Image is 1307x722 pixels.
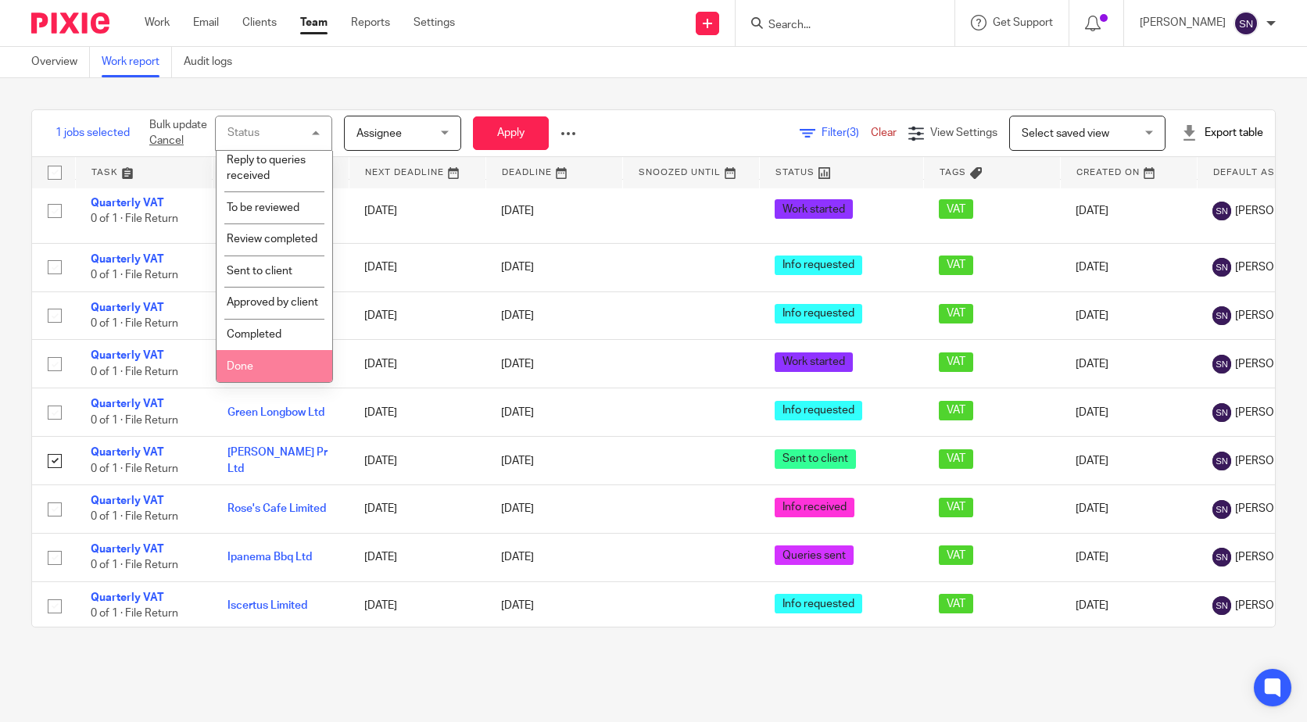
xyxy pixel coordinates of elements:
span: VAT [939,304,973,323]
span: Tags [940,168,966,177]
a: Clear [871,127,897,138]
p: Bulk update [149,117,207,149]
div: [DATE] [501,259,607,275]
div: Status [227,127,260,138]
span: Work started [775,199,853,219]
span: Assignee [356,128,402,139]
span: Work started [775,352,853,372]
span: VAT [939,545,973,565]
td: [DATE] [349,581,485,630]
a: Settings [414,15,455,30]
img: svg%3E [1212,596,1231,615]
a: Rose's Cafe Limited [227,503,326,514]
span: Select saved view [1022,128,1109,139]
img: Pixie [31,13,109,34]
div: [DATE] [501,308,607,323]
a: Quarterly VAT [91,447,164,458]
td: [DATE] [349,485,485,534]
span: 0 of 1 · File Return [91,415,178,426]
td: [DATE] [349,534,485,582]
span: Info requested [775,304,862,323]
img: svg%3E [1212,548,1231,567]
a: Work [145,15,170,30]
img: svg%3E [1212,355,1231,374]
a: Quarterly VAT [91,592,164,603]
a: [PERSON_NAME] Pr Ltd [227,447,328,474]
span: Info requested [775,401,862,420]
img: svg%3E [1212,403,1231,422]
a: Ipanema Bbq Ltd [227,552,312,563]
div: [DATE] [501,356,607,372]
span: Done [227,361,253,372]
span: Sent to client [227,266,292,277]
span: Sent to client [775,449,856,469]
p: [PERSON_NAME] [1140,15,1226,30]
a: Email [193,15,219,30]
span: VAT [939,256,973,275]
a: Work report [102,47,172,77]
img: svg%3E [1234,11,1259,36]
span: To be reviewed [227,202,299,213]
a: Quarterly VAT [91,544,164,555]
div: [DATE] [501,549,607,565]
span: VAT [939,352,973,372]
a: Quarterly VAT [91,198,164,209]
a: Cancel [149,135,184,146]
div: [DATE] [501,203,607,219]
div: [DATE] [501,453,607,469]
a: Quarterly VAT [91,254,164,265]
img: svg%3E [1212,202,1231,220]
span: Reply to queries received [227,155,306,182]
span: Filter [822,127,871,138]
td: [DATE] [1060,581,1197,630]
span: VAT [939,594,973,613]
span: VAT [939,449,973,469]
td: [DATE] [1060,534,1197,582]
a: Quarterly VAT [91,350,164,361]
div: [DATE] [501,501,607,516]
span: 0 of 1 · File Return [91,318,178,329]
td: [DATE] [1060,340,1197,388]
span: Approved by client [227,297,318,308]
span: 0 of 1 · File Return [91,560,178,571]
span: 0 of 1 · File Return [91,213,178,224]
td: [DATE] [1060,243,1197,291]
span: 0 of 1 · File Return [91,366,178,377]
a: Green Longbow Ltd [227,407,324,418]
a: Clients [242,15,277,30]
span: Info received [775,498,854,517]
span: 0 of 1 · File Return [91,463,178,474]
td: [DATE] [349,243,485,291]
span: 0 of 1 · File Return [91,512,178,523]
a: Quarterly VAT [91,302,164,313]
span: 0 of 1 · File Return [91,608,178,619]
span: VAT [939,199,973,219]
td: [DATE] [1060,291,1197,340]
span: Get Support [993,17,1053,28]
a: Iscertus Limited [227,600,307,611]
span: Queries sent [775,545,854,565]
td: [DATE] [349,179,485,243]
span: (3) [847,127,859,138]
td: [DATE] [1060,388,1197,437]
span: VAT [939,401,973,420]
img: svg%3E [1212,500,1231,519]
span: VAT [939,498,973,517]
a: Quarterly VAT [91,399,164,409]
div: [DATE] [501,405,607,420]
a: Team [300,15,328,30]
button: Apply [473,116,549,150]
span: Completed [227,329,281,340]
span: Info requested [775,594,862,613]
span: 0 of 1 · File Return [91,270,178,281]
img: svg%3E [1212,452,1231,470]
a: Reports [351,15,390,30]
span: 1 jobs selected [56,125,130,141]
td: [DATE] [349,291,485,340]
a: Quarterly VAT [91,495,164,506]
td: [DATE] [349,388,485,437]
td: [DATE] [1060,485,1197,534]
td: [DATE] [349,340,485,388]
td: [DATE] [1060,179,1197,243]
img: svg%3E [1212,258,1231,277]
